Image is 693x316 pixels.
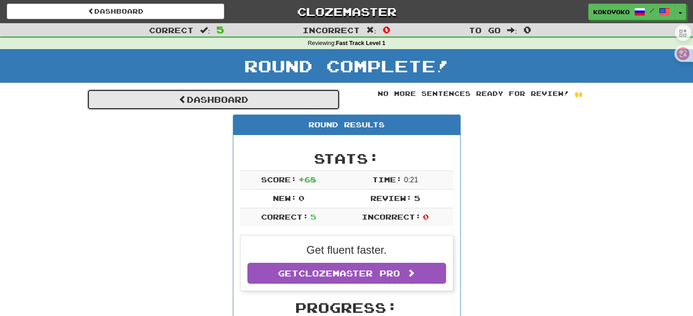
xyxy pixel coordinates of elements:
div: No more sentences ready for review! 🙌 [354,89,606,98]
span: Correct [149,25,194,35]
h2: Progress: [240,300,453,315]
span: / [650,7,654,14]
span: Incorrect: [362,212,421,221]
span: New: [273,194,297,202]
span: 5 [414,194,420,202]
span: Correct: [261,212,308,221]
span: 0 [298,194,304,202]
span: + 68 [298,175,316,184]
h2: Stats: [240,151,453,166]
h1: Round Complete! [3,57,690,75]
span: 0 [423,212,429,221]
span: 0 [524,24,531,35]
span: kokovoko [593,8,630,16]
span: 0 : 21 [404,176,418,184]
a: Clozemaster [238,4,455,20]
p: Get fluent faster. [247,242,446,258]
span: Clozemaster Pro [298,268,400,278]
strong: Fast Track Level 1 [336,40,385,46]
span: Time: [372,175,402,184]
span: : [200,26,210,34]
span: Score: [261,175,297,184]
span: : [507,26,517,34]
a: Dashboard [7,4,224,19]
span: 5 [216,24,224,35]
span: To go [469,25,501,35]
a: GetClozemaster Pro [247,263,446,284]
span: 0 [383,24,390,35]
span: Review: [370,194,412,202]
span: 5 [310,212,316,221]
a: kokovoko / [588,4,675,20]
a: Dashboard [87,89,340,110]
span: : [366,26,376,34]
div: Round Results [233,115,460,135]
span: Incorrect [303,25,360,35]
